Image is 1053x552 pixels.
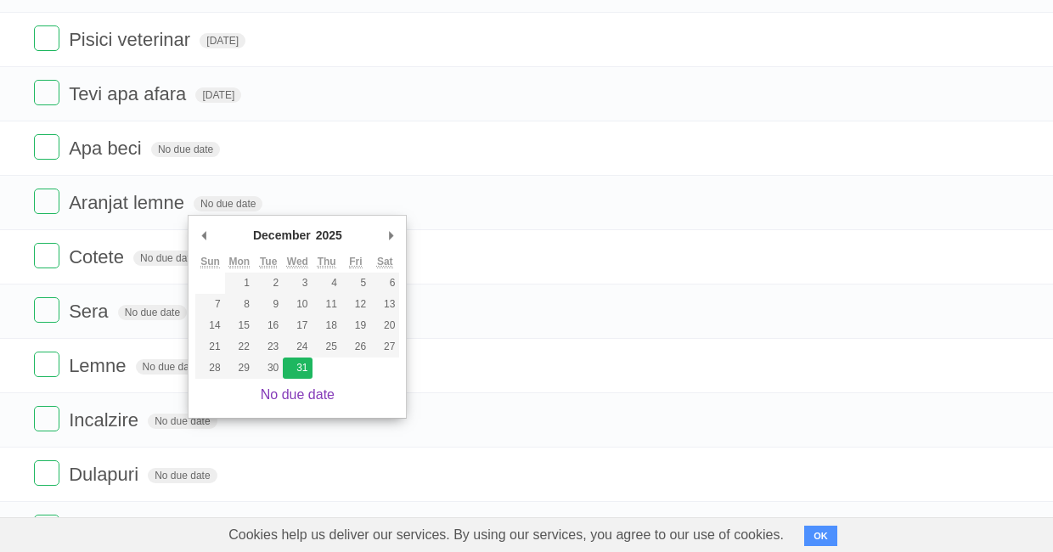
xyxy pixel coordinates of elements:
button: Next Month [382,222,399,248]
span: No due date [133,251,202,266]
abbr: Tuesday [260,256,277,268]
span: Pisici veterinar [69,29,194,50]
abbr: Saturday [377,256,393,268]
span: No due date [194,196,262,211]
button: OK [804,526,837,546]
button: 2 [254,273,283,294]
button: 29 [225,358,254,379]
abbr: Monday [229,256,251,268]
span: No due date [136,359,205,375]
button: 25 [313,336,341,358]
label: Done [34,352,59,377]
abbr: Thursday [318,256,336,268]
button: 21 [195,336,224,358]
a: No due date [261,387,335,402]
button: 3 [283,273,312,294]
span: Apa beci [69,138,146,159]
button: 6 [370,273,399,294]
label: Done [34,297,59,323]
span: No due date [148,468,217,483]
button: 31 [283,358,312,379]
label: Done [34,406,59,431]
label: Done [34,80,59,105]
button: 4 [313,273,341,294]
button: 27 [370,336,399,358]
label: Done [34,460,59,486]
button: 30 [254,358,283,379]
button: 24 [283,336,312,358]
button: 19 [341,315,370,336]
button: 11 [313,294,341,315]
span: Dulapuri [69,464,143,485]
span: No due date [118,305,187,320]
span: Tevi apa afara [69,83,190,104]
span: Aranjat lemne [69,192,189,213]
button: 20 [370,315,399,336]
button: 15 [225,315,254,336]
span: [DATE] [200,33,245,48]
span: Cookies help us deliver our services. By using our services, you agree to our use of cookies. [211,518,801,552]
label: Done [34,243,59,268]
abbr: Friday [349,256,362,268]
span: Incalzire [69,409,143,431]
div: 2025 [313,222,345,248]
button: 28 [195,358,224,379]
button: Previous Month [195,222,212,248]
label: Done [34,25,59,51]
button: 10 [283,294,312,315]
button: 22 [225,336,254,358]
button: 5 [341,273,370,294]
span: Cotete [69,246,128,268]
span: No due date [151,142,220,157]
span: [DATE] [195,87,241,103]
label: Done [34,189,59,214]
button: 16 [254,315,283,336]
button: 26 [341,336,370,358]
label: Done [34,134,59,160]
button: 13 [370,294,399,315]
button: 9 [254,294,283,315]
button: 23 [254,336,283,358]
span: Sera [69,301,112,322]
button: 14 [195,315,224,336]
label: Done [34,515,59,540]
button: 1 [225,273,254,294]
button: 7 [195,294,224,315]
button: 18 [313,315,341,336]
button: 8 [225,294,254,315]
abbr: Wednesday [287,256,308,268]
button: 12 [341,294,370,315]
span: No due date [148,414,217,429]
span: Lemne [69,355,130,376]
button: 17 [283,315,312,336]
div: December [251,222,313,248]
abbr: Sunday [200,256,220,268]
